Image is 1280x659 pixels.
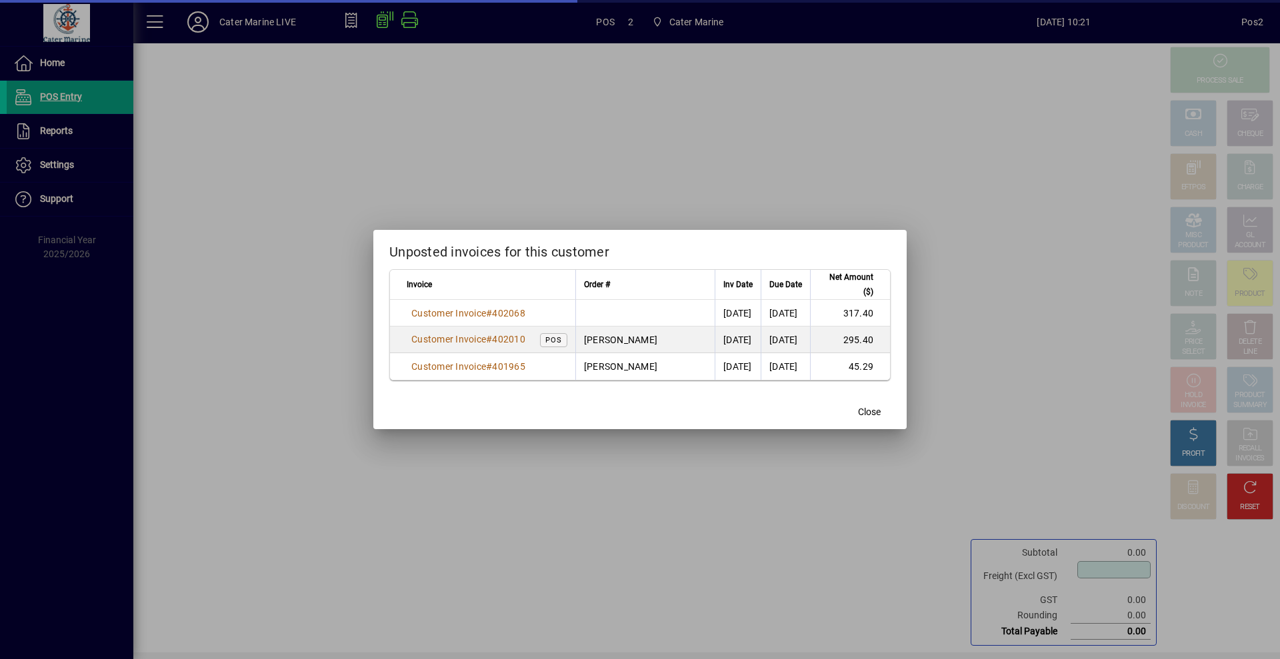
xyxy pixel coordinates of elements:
[715,327,761,353] td: [DATE]
[492,308,525,319] span: 402068
[848,400,891,424] button: Close
[715,353,761,380] td: [DATE]
[810,327,890,353] td: 295.40
[411,334,486,344] span: Customer Invoice
[492,361,525,372] span: 401965
[723,277,753,292] span: Inv Date
[545,336,562,344] span: POS
[584,277,610,292] span: Order #
[411,308,486,319] span: Customer Invoice
[715,300,761,327] td: [DATE]
[810,353,890,380] td: 45.29
[486,361,492,372] span: #
[486,334,492,344] span: #
[492,334,525,344] span: 402010
[761,327,810,353] td: [DATE]
[761,353,810,380] td: [DATE]
[407,332,530,346] a: Customer Invoice#402010
[373,230,907,269] h2: Unposted invoices for this customer
[761,300,810,327] td: [DATE]
[486,308,492,319] span: #
[407,277,432,292] span: Invoice
[819,270,873,299] span: Net Amount ($)
[407,359,530,374] a: Customer Invoice#401965
[407,306,530,321] a: Customer Invoice#402068
[810,300,890,327] td: 317.40
[411,361,486,372] span: Customer Invoice
[858,405,881,419] span: Close
[769,277,802,292] span: Due Date
[584,334,657,345] span: [PERSON_NAME]
[584,361,657,372] span: [PERSON_NAME]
